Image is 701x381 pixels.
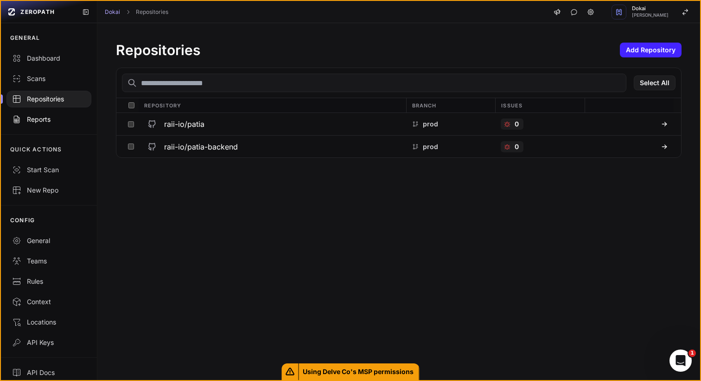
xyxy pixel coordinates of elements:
div: Teams [12,256,86,266]
a: Dokai [105,8,120,16]
p: prod [423,142,438,151]
div: raii-io/patia-backend prod 0 [116,135,681,157]
span: Using Delve Co's MSP permissions [299,363,420,380]
p: GENERAL [10,34,40,42]
div: General [12,236,86,245]
div: raii-io/patia prod 0 [116,113,681,135]
a: Locations [1,312,97,332]
iframe: Intercom live chat [669,350,692,372]
p: CONFIG [10,217,35,224]
h3: raii-io/patia [164,119,204,130]
button: raii-io/patia-backend [138,136,406,157]
a: Reports [1,109,97,130]
p: 0 [515,119,519,129]
nav: breadcrumb [105,8,168,16]
span: [PERSON_NAME] [632,13,669,18]
div: API Docs [12,368,86,377]
div: Scans [12,74,86,83]
div: Repositories [12,94,86,104]
a: Teams [1,251,97,271]
button: Select All [634,75,676,90]
div: Issues [495,98,584,112]
button: Dokai [PERSON_NAME] [606,1,700,23]
div: API Keys [12,338,86,347]
div: Context [12,297,86,306]
h1: Repositories [116,42,200,58]
div: Locations [12,318,86,327]
a: Scans [1,69,97,89]
a: Repositories [1,89,97,109]
div: Branch [406,98,495,112]
a: Repositories [136,8,168,16]
div: Reports [12,115,86,124]
span: Dokai [632,6,669,11]
span: 1 [688,350,696,357]
div: Rules [12,277,86,286]
button: Start Scan [1,160,97,180]
div: Dashboard [12,54,86,63]
p: 0 [515,142,519,151]
div: Start Scan [12,165,86,175]
a: API Keys [1,332,97,353]
p: prod [423,119,438,129]
a: New Repo [1,180,97,200]
p: QUICK ACTIONS [10,146,62,153]
a: Dashboard [1,48,97,69]
span: ZEROPATH [20,8,55,16]
a: ZEROPATH [5,5,75,19]
div: New Repo [12,186,86,195]
a: Rules [1,271,97,292]
div: Repository [139,98,406,112]
button: raii-io/patia [138,113,406,135]
svg: chevron right, [125,9,131,15]
a: General [1,231,97,251]
button: Add Repository [620,43,682,57]
h3: raii-io/patia-backend [164,141,238,152]
a: Context [1,292,97,312]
